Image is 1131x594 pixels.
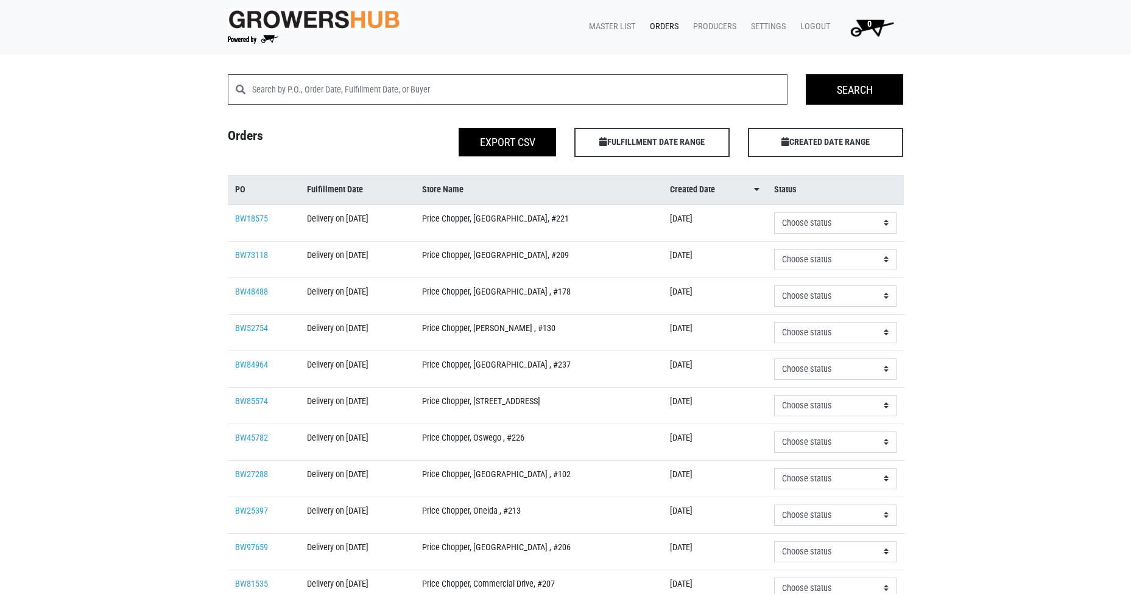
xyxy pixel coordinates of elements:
td: [DATE] [663,424,767,460]
td: Price Chopper, [STREET_ADDRESS] [415,387,662,424]
span: Created Date [670,183,715,197]
a: BW81535 [235,579,268,589]
a: BW45782 [235,433,268,443]
a: Store Name [422,183,655,197]
a: Orders [640,15,683,38]
td: [DATE] [663,460,767,497]
a: BW84964 [235,360,268,370]
td: [DATE] [663,533,767,570]
a: PO [235,183,292,197]
a: BW27288 [235,469,268,480]
td: [DATE] [663,497,767,533]
a: BW73118 [235,250,268,260]
a: Fulfillment Date [307,183,408,197]
span: Status [774,183,797,197]
a: BW52754 [235,323,268,334]
td: Price Chopper, [PERSON_NAME] , #130 [415,314,662,351]
td: Price Chopper, Oneida , #213 [415,497,662,533]
td: [DATE] [663,314,767,351]
h4: Orders [219,128,392,152]
td: [DATE] [663,278,767,314]
td: [DATE] [663,241,767,278]
td: [DATE] [663,387,767,424]
input: Search by P.O., Order Date, Fulfillment Date, or Buyer [252,74,788,105]
span: FULFILLMENT DATE RANGE [574,128,730,157]
td: Price Chopper, Oswego , #226 [415,424,662,460]
a: Producers [683,15,741,38]
td: Price Chopper, [GEOGRAPHIC_DATA] , #102 [415,460,662,497]
td: Price Chopper, [GEOGRAPHIC_DATA] , #237 [415,351,662,387]
td: Price Chopper, [GEOGRAPHIC_DATA], #221 [415,204,662,242]
td: Price Chopper, [GEOGRAPHIC_DATA], #209 [415,241,662,278]
td: Delivery on [DATE] [300,204,415,242]
span: Store Name [422,183,463,197]
td: Price Chopper, [GEOGRAPHIC_DATA] , #178 [415,278,662,314]
a: Status [774,183,896,197]
td: Delivery on [DATE] [300,533,415,570]
a: Logout [791,15,835,38]
td: Delivery on [DATE] [300,387,415,424]
td: Delivery on [DATE] [300,314,415,351]
td: Delivery on [DATE] [300,460,415,497]
img: Cart [845,15,899,40]
td: Delivery on [DATE] [300,351,415,387]
button: Export CSV [459,128,556,156]
td: Delivery on [DATE] [300,424,415,460]
input: Search [806,74,903,105]
td: Price Chopper, [GEOGRAPHIC_DATA] , #206 [415,533,662,570]
a: Created Date [670,183,759,197]
a: BW85574 [235,396,268,407]
a: Settings [741,15,791,38]
td: Delivery on [DATE] [300,497,415,533]
a: BW48488 [235,287,268,297]
td: Delivery on [DATE] [300,241,415,278]
span: Fulfillment Date [307,183,363,197]
a: 0 [835,15,904,40]
a: Master List [579,15,640,38]
td: [DATE] [663,351,767,387]
span: CREATED DATE RANGE [748,128,903,157]
img: Powered by Big Wheelbarrow [228,35,278,44]
a: BW97659 [235,542,268,553]
td: Delivery on [DATE] [300,278,415,314]
span: PO [235,183,245,197]
a: BW25397 [235,506,268,516]
a: BW18575 [235,214,268,224]
span: 0 [867,19,872,29]
td: [DATE] [663,204,767,242]
img: original-fc7597fdc6adbb9d0e2ae620e786d1a2.jpg [228,8,401,30]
